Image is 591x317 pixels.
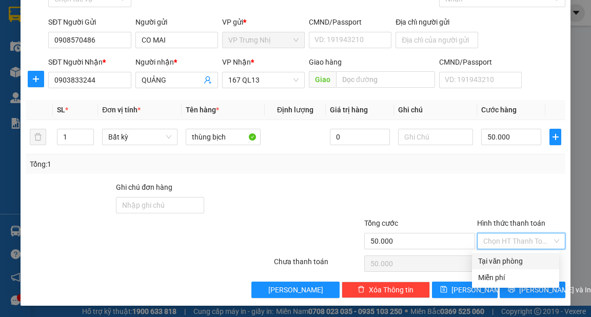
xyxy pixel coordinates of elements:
[48,56,131,68] div: SĐT Người Nhận
[396,16,478,28] div: Địa chỉ người gửi
[135,16,218,28] div: Người gửi
[186,106,219,114] span: Tên hàng
[439,56,522,68] div: CMND/Passport
[342,282,430,298] button: deleteXóa Thông tin
[396,32,478,48] input: Địa chỉ của người gửi
[364,219,398,227] span: Tổng cước
[398,129,474,145] input: Ghi Chú
[478,255,553,267] div: Tại văn phòng
[336,71,435,88] input: Dọc đường
[330,106,368,114] span: Giá trị hàng
[273,256,363,274] div: Chưa thanh toán
[478,272,553,283] div: Miễn phí
[394,100,478,120] th: Ghi chú
[251,282,340,298] button: [PERSON_NAME]
[508,286,515,294] span: printer
[481,106,517,114] span: Cước hàng
[186,129,261,145] input: VD: Bàn, Ghế
[222,58,251,66] span: VP Nhận
[135,56,218,68] div: Người nhận
[116,197,204,213] input: Ghi chú đơn hàng
[28,75,44,83] span: plus
[204,76,212,84] span: user-add
[228,72,299,88] span: 167 QL13
[519,284,591,295] span: [PERSON_NAME] và In
[102,106,141,114] span: Đơn vị tính
[30,158,229,170] div: Tổng: 1
[451,284,506,295] span: [PERSON_NAME]
[268,284,323,295] span: [PERSON_NAME]
[500,282,565,298] button: printer[PERSON_NAME] và In
[108,129,171,145] span: Bất kỳ
[48,16,131,28] div: SĐT Người Gửi
[277,106,313,114] span: Định lượng
[28,71,44,87] button: plus
[549,129,561,145] button: plus
[440,286,447,294] span: save
[222,16,305,28] div: VP gửi
[30,129,46,145] button: delete
[309,58,342,66] span: Giao hàng
[57,106,65,114] span: SL
[309,16,391,28] div: CMND/Passport
[432,282,498,298] button: save[PERSON_NAME]
[358,286,365,294] span: delete
[369,284,413,295] span: Xóa Thông tin
[309,71,336,88] span: Giao
[330,129,390,145] input: 0
[550,133,560,141] span: plus
[116,183,172,191] label: Ghi chú đơn hàng
[228,32,299,48] span: VP Trưng Nhị
[477,219,545,227] label: Hình thức thanh toán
